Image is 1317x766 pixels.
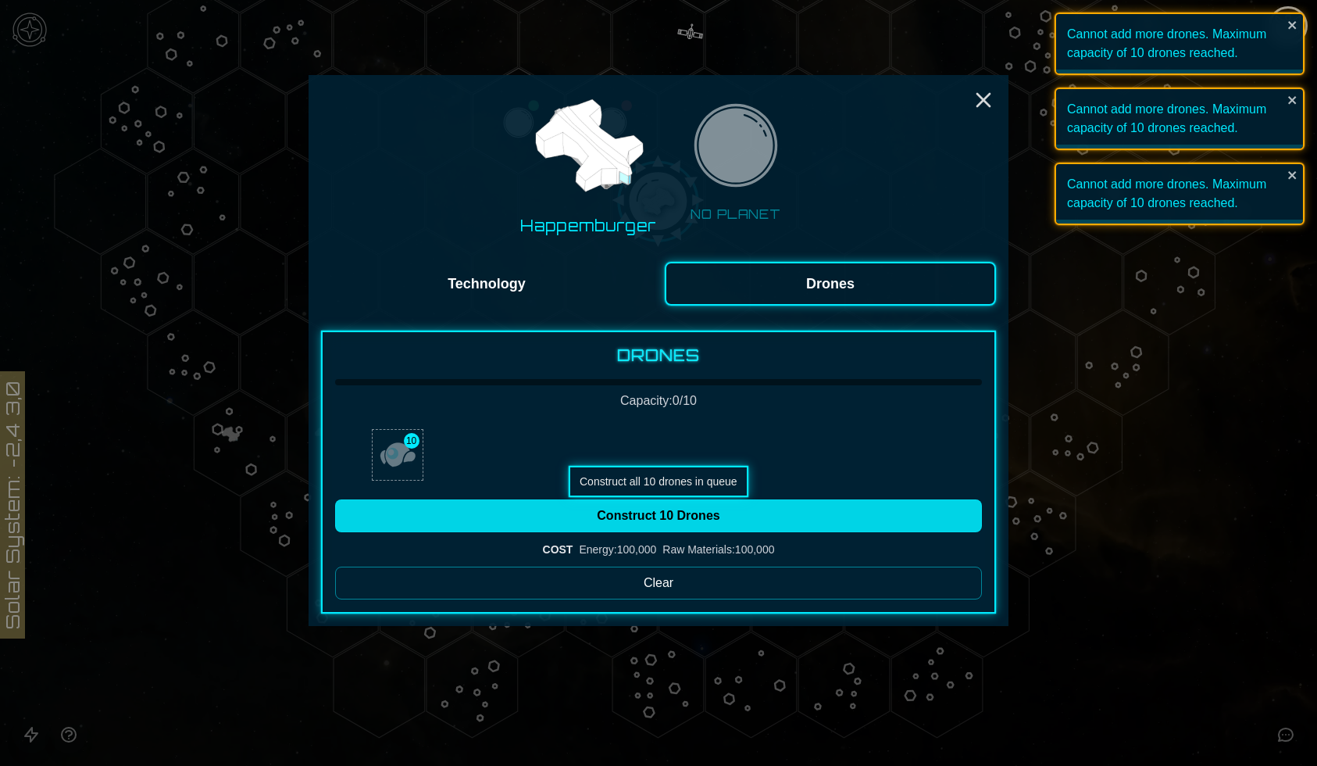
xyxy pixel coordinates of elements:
div: Construct all 10 drones in queue [569,466,748,497]
button: Close [971,88,996,113]
img: Ship [528,87,648,207]
button: close [1287,19,1298,31]
button: Technology [321,262,652,306]
div: Capacity: 0 / 10 [335,392,982,410]
button: Clear [335,567,982,600]
button: close [1287,94,1298,106]
div: COST [543,542,573,557]
div: Raw Materials : 100,000 [662,542,774,557]
img: Drone [379,436,416,474]
img: Planet [687,101,785,199]
div: Cannot add more drones. Maximum capacity of 10 drones reached. [1055,88,1305,150]
button: Construct 10 Drones [335,499,982,532]
h3: Drones [335,345,982,367]
button: Drones [665,262,996,306]
div: Energy : 100,000 [579,542,656,557]
button: Happemburger [507,80,670,244]
div: Cannot add more drones. Maximum capacity of 10 drones reached. [1055,13,1305,75]
div: 10 [404,433,419,449]
button: close [1287,169,1298,181]
div: Cannot add more drones. Maximum capacity of 10 drones reached. [1055,163,1305,225]
button: 10 [372,429,423,481]
button: NO PLANET [676,95,797,230]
